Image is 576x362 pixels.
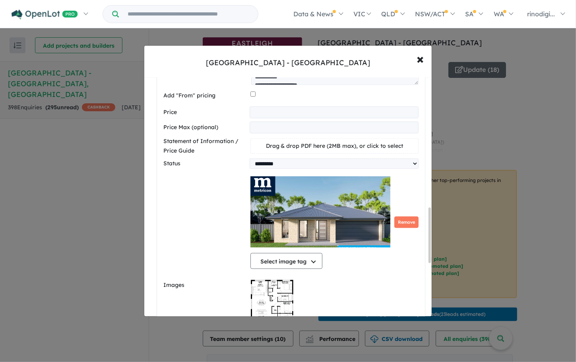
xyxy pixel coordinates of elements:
input: Try estate name, suburb, builder or developer [120,6,256,23]
label: Add "From" pricing [163,91,247,101]
div: [GEOGRAPHIC_DATA] - [GEOGRAPHIC_DATA] [206,58,370,68]
img: Openlot PRO Logo White [12,10,78,19]
img: Eastleigh - Cranbourne East - Lot 208 [250,172,390,252]
span: × [417,50,424,67]
img: Eastleigh - Cranbourne East - Lot 208 [250,279,300,358]
label: Statement of Information / Price Guide [163,137,247,156]
span: rinodigi... [527,10,555,18]
label: Status [163,159,246,168]
span: Drag & drop PDF here (2MB max), or click to select [266,142,403,149]
label: Price Max (optional) [163,123,246,132]
label: Images [163,281,247,290]
label: Price [163,108,246,117]
button: Select image tag [250,253,322,269]
button: Remove [394,217,419,228]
